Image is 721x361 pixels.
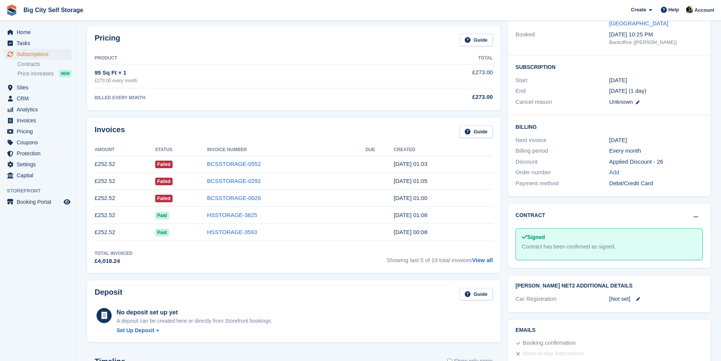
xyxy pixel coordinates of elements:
[4,159,72,170] a: menu
[95,94,378,101] div: BILLED EVERY MONTH
[515,63,703,70] h2: Subscription
[459,125,493,138] a: Guide
[17,27,62,38] span: Home
[686,6,693,14] img: Patrick Nevin
[17,148,62,159] span: Protection
[4,126,72,137] a: menu
[609,295,703,303] div: [Not set]
[523,339,576,348] div: Booking confirmation
[4,38,72,48] a: menu
[459,288,493,300] a: Guide
[17,104,62,115] span: Analytics
[515,179,609,188] div: Payment method
[95,224,155,241] td: £252.52
[609,158,703,166] div: Applied Discount - 26
[95,288,122,300] h2: Deposit
[609,179,703,188] div: Debit/Credit Card
[515,283,703,289] h2: [PERSON_NAME] Net2 Additional Details
[515,168,609,177] div: Order number
[95,190,155,207] td: £252.52
[207,212,257,218] a: HSSTORAGE-3825
[155,229,169,236] span: Paid
[207,195,261,201] a: BCSSTORAGE-0026
[4,49,72,59] a: menu
[17,38,62,48] span: Tasks
[207,144,366,156] th: Invoice Number
[95,69,378,77] div: 95 Sq Ft × 1
[378,93,493,102] div: £273.00
[17,197,62,207] span: Booking Portal
[366,144,394,156] th: Due
[695,6,714,14] span: Account
[155,212,169,219] span: Paid
[609,136,703,145] div: [DATE]
[609,88,646,94] span: [DATE] (1 day)
[207,161,261,167] a: BCSSTORAGE-0552
[20,4,86,16] a: Big City Self Storage
[95,173,155,190] td: £252.52
[4,104,72,115] a: menu
[17,70,54,77] span: Price increases
[17,170,62,181] span: Capital
[95,257,132,266] div: £4,018.24
[4,197,72,207] a: menu
[95,207,155,224] td: £252.52
[95,144,155,156] th: Amount
[95,52,378,64] th: Product
[609,168,620,177] a: Add
[17,82,62,93] span: Sites
[117,327,273,334] a: Set Up Deposit
[4,115,72,126] a: menu
[515,30,609,46] div: Booked
[609,147,703,155] div: Every month
[155,161,173,168] span: Failed
[17,61,72,68] a: Contracts
[95,34,120,46] h2: Pricing
[522,233,696,241] div: Signed
[515,295,609,303] div: Car Registration
[17,69,72,78] a: Price increases NEW
[394,161,427,167] time: 2025-07-15 00:03:40 UTC
[515,327,703,333] h2: Emails
[155,178,173,185] span: Failed
[515,147,609,155] div: Billing period
[515,76,609,85] div: Start
[515,158,609,166] div: Discount
[7,187,75,195] span: Storefront
[17,126,62,137] span: Pricing
[631,6,646,14] span: Create
[155,144,207,156] th: Status
[17,115,62,126] span: Invoices
[472,257,493,263] a: View all
[386,250,493,266] span: Showing last 5 of 19 total invoices
[378,52,493,64] th: Total
[95,125,125,138] h2: Invoices
[394,178,427,184] time: 2025-06-15 00:05:28 UTC
[117,317,273,325] p: A deposit can be created here or directly from Storefront bookings.
[95,77,378,84] div: £273.00 every month
[394,212,427,218] time: 2025-04-15 00:08:22 UTC
[515,211,545,219] h2: Contract
[6,5,17,16] img: stora-icon-8386f47178a22dfd0bd8f6a31ec36ba5ce8667c1dd55bd0f319d3a0aa187defe.svg
[609,30,703,39] div: [DATE] 10:25 PM
[59,70,72,77] div: NEW
[515,87,609,95] div: End
[117,327,154,334] div: Set Up Deposit
[4,82,72,93] a: menu
[394,144,493,156] th: Created
[378,64,493,88] td: £273.00
[117,308,273,317] div: No deposit set up yet
[609,76,627,85] time: 2024-02-01 00:00:00 UTC
[515,136,609,145] div: Next invoice
[95,156,155,173] td: £252.52
[394,195,427,201] time: 2025-05-15 00:00:13 UTC
[609,39,703,46] div: Backoffice ([PERSON_NAME])
[523,349,584,358] div: Move in day instructions
[609,98,633,105] span: Unknown
[62,197,72,206] a: Preview store
[668,6,679,14] span: Help
[95,250,132,257] div: Total Invoiced
[4,137,72,148] a: menu
[207,229,257,235] a: HSSTORAGE-3593
[4,170,72,181] a: menu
